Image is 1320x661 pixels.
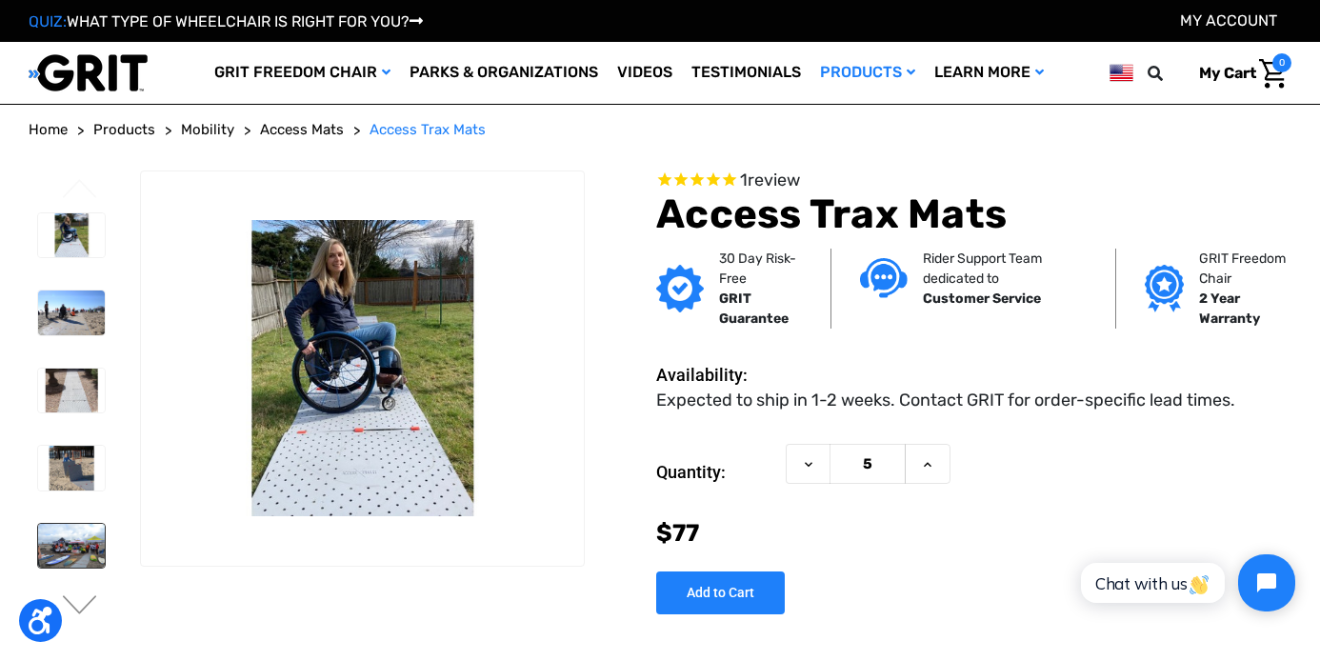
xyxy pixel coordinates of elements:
dd: Expected to ship in 1-2 weeks. Contact GRIT for order-specific lead times. [656,388,1235,413]
span: Home [29,121,68,138]
img: Access Trax Mats [141,220,584,515]
img: Access Trax Mats [38,446,105,491]
a: Testimonials [682,42,810,104]
a: Home [29,119,68,141]
img: Customer service [860,258,908,297]
dt: Availability: [656,362,776,388]
span: Access Trax Mats [370,121,486,138]
span: Access Mats [260,121,344,138]
input: Add to Cart [656,571,785,614]
a: GRIT Freedom Chair [205,42,400,104]
img: GRIT Guarantee [656,265,704,312]
span: 0 [1272,53,1291,72]
img: Access Trax Mats [38,290,105,335]
span: QUIZ: [29,12,67,30]
a: Cart with 0 items [1185,53,1291,93]
img: us.png [1110,61,1133,85]
a: Learn More [925,42,1053,104]
a: Videos [608,42,682,104]
p: GRIT Freedom Chair [1199,249,1298,289]
a: Parks & Organizations [400,42,608,104]
nav: Breadcrumb [29,119,1291,141]
img: Grit freedom [1145,265,1184,312]
span: My Cart [1199,64,1256,82]
strong: Customer Service [923,290,1041,307]
strong: 2 Year Warranty [1199,290,1260,327]
a: Access Trax Mats [370,119,486,141]
a: Products [93,119,155,141]
iframe: Tidio Chat [1060,538,1311,628]
a: Access Mats [260,119,344,141]
span: Products [93,121,155,138]
img: Cart [1259,59,1287,89]
span: 1 reviews [740,170,800,190]
a: Account [1180,11,1277,30]
button: Go to slide 2 of 6 [60,595,100,618]
label: Quantity: [656,444,776,501]
button: Go to slide 6 of 6 [60,179,100,202]
input: Search [1156,53,1185,93]
span: $77 [656,519,699,547]
span: Rated 5.0 out of 5 stars 1 reviews [656,170,1291,191]
a: QUIZ:WHAT TYPE OF WHEELCHAIR IS RIGHT FOR YOU? [29,12,423,30]
img: Access Trax Mats [38,213,105,258]
p: 30 Day Risk-Free [719,249,802,289]
a: Products [810,42,925,104]
img: Access Trax Mats [38,369,105,413]
strong: GRIT Guarantee [719,290,789,327]
span: Mobility [181,121,234,138]
h1: Access Trax Mats [656,190,1291,238]
span: review [748,170,800,190]
p: Rider Support Team dedicated to [923,249,1087,289]
a: Mobility [181,119,234,141]
img: GRIT All-Terrain Wheelchair and Mobility Equipment [29,53,148,92]
img: Access Trax Mats [38,524,105,569]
